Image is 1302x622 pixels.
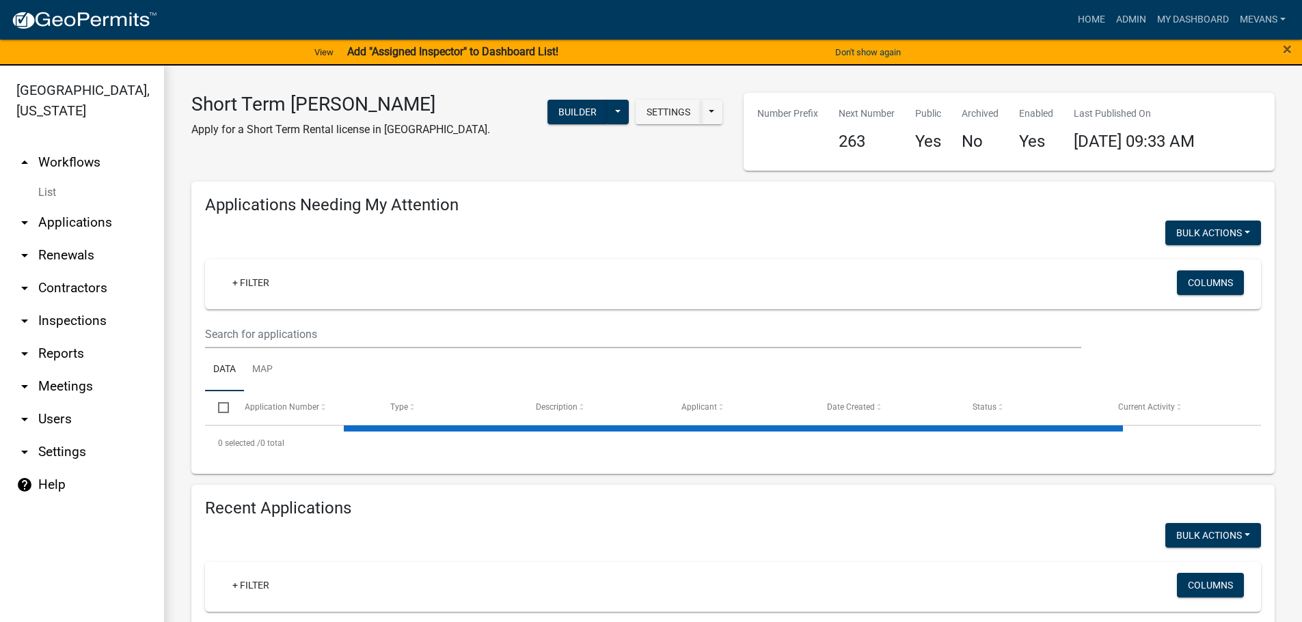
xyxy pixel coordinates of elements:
[1019,107,1053,121] p: Enabled
[973,402,996,412] span: Status
[205,348,244,392] a: Data
[757,107,818,121] p: Number Prefix
[218,438,260,448] span: 0 selected /
[221,573,280,597] a: + Filter
[191,122,490,138] p: Apply for a Short Term Rental license in [GEOGRAPHIC_DATA].
[16,411,33,427] i: arrow_drop_down
[16,345,33,362] i: arrow_drop_down
[245,402,319,412] span: Application Number
[1283,41,1292,57] button: Close
[915,132,941,152] h4: Yes
[839,132,895,152] h4: 263
[231,391,377,424] datatable-header-cell: Application Number
[1072,7,1111,33] a: Home
[1074,132,1195,151] span: [DATE] 09:33 AM
[16,313,33,329] i: arrow_drop_down
[205,426,1261,460] div: 0 total
[16,378,33,395] i: arrow_drop_down
[390,402,408,412] span: Type
[377,391,522,424] datatable-header-cell: Type
[347,45,558,58] strong: Add "Assigned Inspector" to Dashboard List!
[16,280,33,296] i: arrow_drop_down
[1074,107,1195,121] p: Last Published On
[681,402,717,412] span: Applicant
[16,247,33,264] i: arrow_drop_down
[536,402,578,412] span: Description
[205,498,1261,518] h4: Recent Applications
[839,107,895,121] p: Next Number
[1177,270,1244,295] button: Columns
[16,214,33,231] i: arrow_drop_down
[1019,132,1053,152] h4: Yes
[1177,573,1244,597] button: Columns
[1165,523,1261,548] button: Bulk Actions
[1165,221,1261,245] button: Bulk Actions
[960,391,1105,424] datatable-header-cell: Status
[523,391,668,424] datatable-header-cell: Description
[205,320,1081,348] input: Search for applications
[1152,7,1234,33] a: My Dashboard
[830,41,906,63] button: Don't show again
[205,391,231,424] datatable-header-cell: Select
[1105,391,1251,424] datatable-header-cell: Current Activity
[814,391,960,424] datatable-header-cell: Date Created
[1234,7,1291,33] a: Mevans
[16,477,33,493] i: help
[16,154,33,171] i: arrow_drop_up
[962,132,999,152] h4: No
[244,348,281,392] a: Map
[547,100,608,124] button: Builder
[1118,402,1175,412] span: Current Activity
[827,402,875,412] span: Date Created
[205,195,1261,215] h4: Applications Needing My Attention
[221,270,280,295] a: + Filter
[1283,40,1292,59] span: ×
[1111,7,1152,33] a: Admin
[191,93,490,116] h3: Short Term [PERSON_NAME]
[915,107,941,121] p: Public
[16,444,33,460] i: arrow_drop_down
[309,41,339,63] a: View
[668,391,814,424] datatable-header-cell: Applicant
[962,107,999,121] p: Archived
[636,100,701,124] button: Settings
